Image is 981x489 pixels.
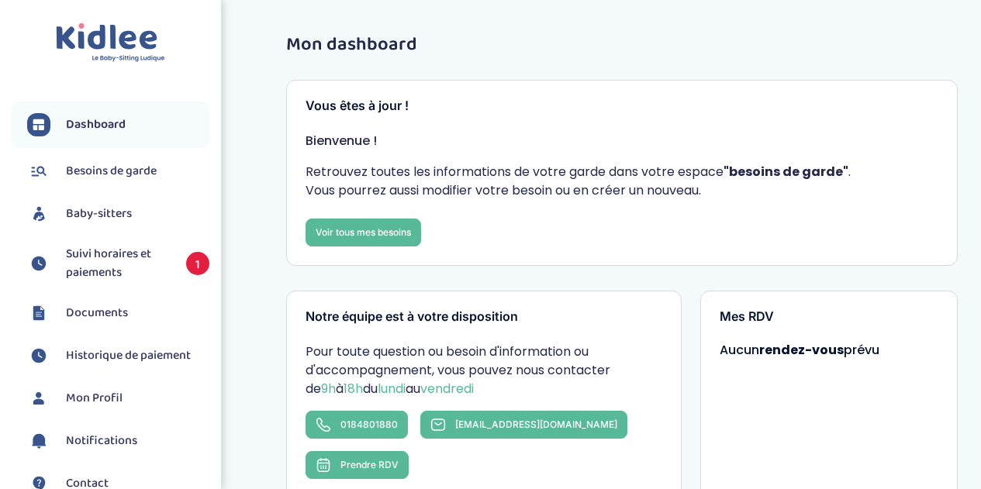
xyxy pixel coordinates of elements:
[306,310,662,324] h3: Notre équipe est à votre disposition
[27,160,50,183] img: besoin.svg
[344,380,363,398] span: 18h
[420,411,627,439] a: [EMAIL_ADDRESS][DOMAIN_NAME]
[306,219,421,246] a: Voir tous mes besoins
[27,387,209,410] a: Mon Profil
[56,23,165,63] img: logo.svg
[66,205,132,223] span: Baby-sitters
[66,432,137,450] span: Notifications
[27,301,50,325] img: documents.svg
[321,380,336,398] span: 9h
[27,387,50,410] img: profil.svg
[724,163,848,181] strong: "besoins de garde"
[759,341,844,359] strong: rendez-vous
[306,99,938,113] h3: Vous êtes à jour !
[27,113,50,136] img: dashboard.svg
[27,301,209,325] a: Documents
[66,245,171,282] span: Suivi horaires et paiements
[27,202,50,226] img: babysitters.svg
[27,429,50,453] img: notification.svg
[27,160,209,183] a: Besoins de garde
[186,252,209,275] span: 1
[66,346,191,365] span: Historique de paiement
[340,459,399,470] span: Prendre RDV
[27,113,209,136] a: Dashboard
[720,310,938,324] h3: Mes RDV
[66,304,128,322] span: Documents
[306,163,938,200] p: Retrouvez toutes les informations de votre garde dans votre espace . Vous pourrez aussi modifier ...
[27,429,209,453] a: Notifications
[286,35,958,55] h1: Mon dashboard
[27,344,209,367] a: Historique de paiement
[378,380,406,398] span: lundi
[306,132,938,150] p: Bienvenue !
[455,418,617,430] span: [EMAIL_ADDRESS][DOMAIN_NAME]
[420,380,474,398] span: vendredi
[66,389,123,408] span: Mon Profil
[27,202,209,226] a: Baby-sitters
[27,245,209,282] a: Suivi horaires et paiements 1
[306,343,662,398] p: Pour toute question ou besoin d'information ou d'accompagnement, vous pouvez nous contacter de à ...
[306,451,409,479] button: Prendre RDV
[306,411,408,439] a: 0184801880
[27,344,50,367] img: suivihoraire.svg
[27,252,50,275] img: suivihoraire.svg
[66,162,157,181] span: Besoins de garde
[340,418,398,430] span: 0184801880
[720,341,879,359] span: Aucun prévu
[66,115,126,134] span: Dashboard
